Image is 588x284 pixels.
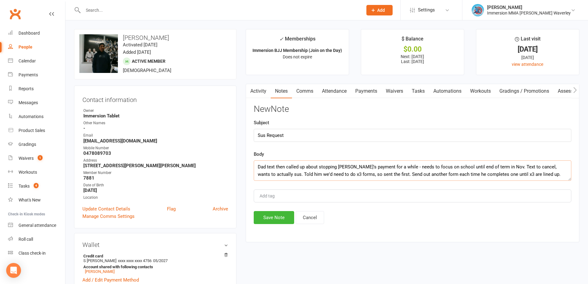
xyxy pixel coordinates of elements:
h3: [PERSON_NAME] [79,34,231,41]
span: xxxx xxxx xxxx 4756 [118,258,152,263]
a: Product Sales [8,124,65,138]
div: Waivers [19,156,34,161]
a: What's New [8,193,65,207]
div: [DATE] [482,46,573,53]
a: Comms [292,84,318,98]
a: Attendance [318,84,351,98]
div: Automations [19,114,44,119]
a: [PERSON_NAME] [85,269,115,274]
strong: [EMAIL_ADDRESS][DOMAIN_NAME] [83,138,228,144]
a: Tasks [407,84,429,98]
div: Email [83,133,228,138]
a: Add / Edit Payment Method [82,276,139,284]
div: People [19,45,32,49]
a: Tasks 4 [8,179,65,193]
div: Location [83,195,228,201]
span: Does not expire [283,54,312,59]
a: Workouts [8,165,65,179]
a: Notes [271,84,292,98]
div: Member Number [83,170,228,176]
a: People [8,40,65,54]
div: Calendar [19,58,36,63]
div: Other Names [83,120,228,126]
div: Reports [19,86,34,91]
input: Add tag [259,192,281,200]
a: view attendance [512,62,543,67]
strong: - [83,125,228,131]
time: Added [DATE] [123,49,151,55]
div: Memberships [279,35,315,46]
a: Clubworx [7,6,23,22]
a: Payments [8,68,65,82]
a: Gradings / Promotions [495,84,553,98]
a: Automations [8,110,65,124]
a: Flag [167,205,176,213]
strong: Account shared with following contacts [83,265,225,269]
div: Product Sales [19,128,45,133]
i: ✓ [279,36,283,42]
div: Last visit [515,35,540,46]
div: What's New [19,197,41,202]
a: Payments [351,84,382,98]
span: 4 [34,183,39,188]
span: [DEMOGRAPHIC_DATA] [123,68,171,73]
label: Body [254,150,264,158]
strong: Credit card [83,254,225,258]
div: Workouts [19,170,37,175]
div: Mobile Number [83,145,228,151]
time: Activated [DATE] [123,42,157,48]
a: Reports [8,82,65,96]
p: Next: [DATE] Last: [DATE] [367,54,458,64]
a: Gradings [8,138,65,151]
a: Dashboard [8,26,65,40]
div: Gradings [19,142,36,147]
a: Activity [246,84,271,98]
a: Workouts [466,84,495,98]
img: image1751677849.png [79,34,118,73]
div: Roll call [19,237,33,242]
strong: 0478089703 [83,150,228,156]
h3: Contact information [82,94,228,103]
div: Open Intercom Messenger [6,263,21,278]
div: Dashboard [19,31,40,36]
div: Messages [19,100,38,105]
a: Messages [8,96,65,110]
textarea: Dad text then called up about stopping [PERSON_NAME]'s payment for a while - needs to focus on sc... [254,160,571,181]
button: Cancel [296,211,324,224]
button: Add [366,5,393,15]
a: General attendance kiosk mode [8,218,65,232]
label: Subject [254,119,269,126]
button: Save Note [254,211,294,224]
div: Owner [83,108,228,114]
a: Archive [213,205,228,213]
div: Date of Birth [83,182,228,188]
strong: 7881 [83,175,228,181]
a: Update Contact Details [82,205,130,213]
a: Class kiosk mode [8,246,65,260]
input: optional [254,129,571,142]
div: Tasks [19,184,30,189]
strong: Immersion BJJ Membership (Join on the Day) [252,48,342,53]
a: Waivers 1 [8,151,65,165]
div: Payments [19,72,38,77]
a: Manage Comms Settings [82,213,135,220]
span: Add [377,8,385,13]
span: 05/2027 [153,258,168,263]
span: 1 [38,155,43,160]
h3: Wallet [82,241,228,248]
a: Waivers [382,84,407,98]
div: [DATE] [482,54,573,61]
div: Address [83,158,228,163]
span: Settings [418,3,435,17]
input: Search... [81,6,358,15]
div: Immersion MMA [PERSON_NAME] Waverley [487,10,571,16]
strong: [DATE] [83,188,228,193]
div: $0.00 [367,46,458,53]
a: Roll call [8,232,65,246]
div: Class check-in [19,251,46,256]
div: $ Balance [402,35,423,46]
strong: [STREET_ADDRESS][PERSON_NAME][PERSON_NAME] [83,163,228,168]
li: S [PERSON_NAME] [82,253,228,275]
a: Calendar [8,54,65,68]
strong: Immersion Tablet [83,113,228,119]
